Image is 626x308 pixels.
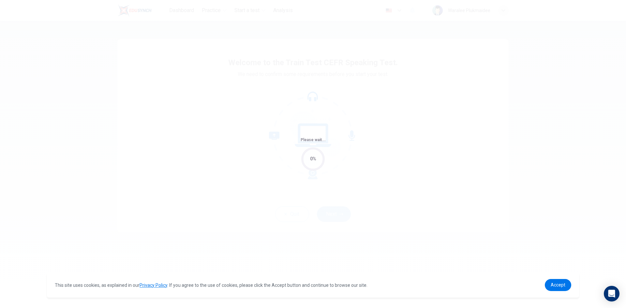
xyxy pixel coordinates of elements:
[310,155,316,163] div: 0%
[604,286,619,301] div: Open Intercom Messenger
[55,283,367,288] span: This site uses cookies, as explained in our . If you agree to the use of cookies, please click th...
[140,283,167,288] a: Privacy Policy
[551,282,565,287] span: Accept
[301,138,326,142] span: Please wait...
[545,279,571,291] a: dismiss cookie message
[47,272,579,298] div: cookieconsent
